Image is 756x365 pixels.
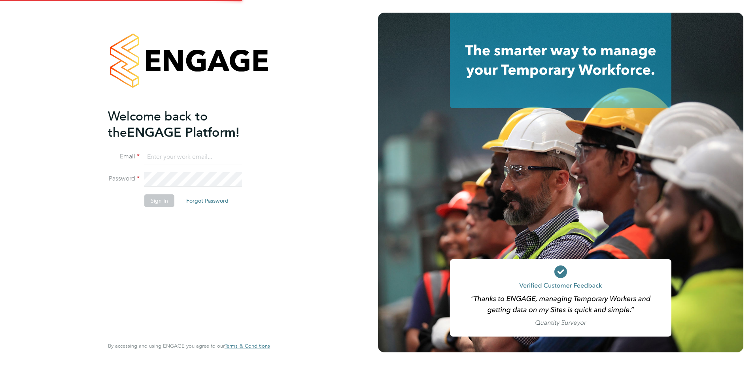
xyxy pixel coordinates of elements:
a: Terms & Conditions [225,343,270,349]
span: Welcome back to the [108,109,208,140]
input: Enter your work email... [144,150,242,164]
label: Password [108,175,140,183]
button: Sign In [144,194,174,207]
label: Email [108,152,140,161]
h2: ENGAGE Platform! [108,108,262,141]
button: Forgot Password [180,194,235,207]
span: By accessing and using ENGAGE you agree to our [108,342,270,349]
